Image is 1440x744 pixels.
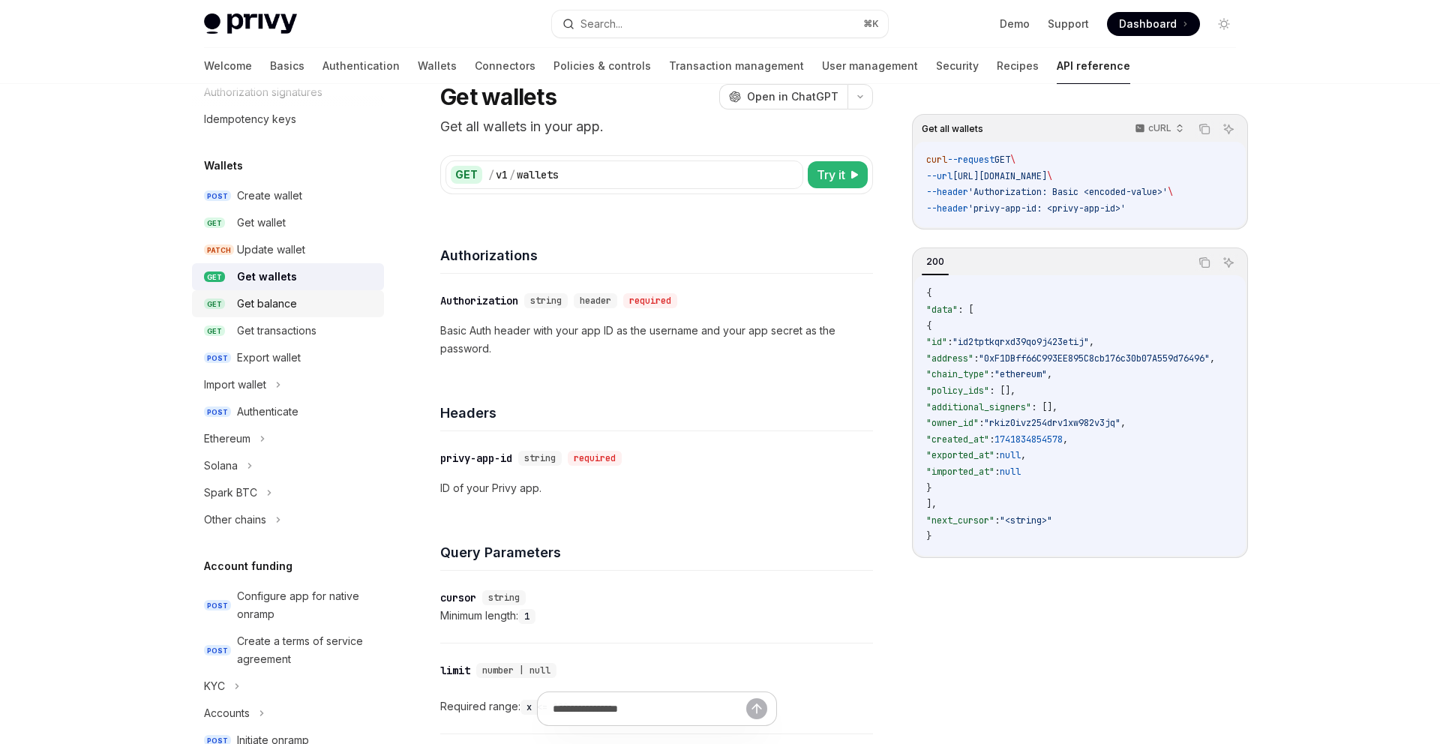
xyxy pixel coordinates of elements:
button: Open in ChatGPT [719,84,847,109]
span: 1741834854578 [994,433,1063,445]
span: : [994,449,1000,461]
span: \ [1047,170,1052,182]
button: Copy the contents from the code block [1195,253,1214,272]
span: "owner_id" [926,417,979,429]
span: POST [204,352,231,364]
span: GET [204,325,225,337]
span: , [1047,368,1052,380]
button: Send message [746,698,767,719]
div: Get wallet [237,214,286,232]
span: Dashboard [1119,16,1177,31]
span: : [ [958,304,973,316]
span: Get all wallets [922,123,983,135]
div: cursor [440,590,476,605]
a: POSTCreate a terms of service agreement [192,628,384,673]
span: } [926,482,931,494]
span: 'Authorization: Basic <encoded-value>' [968,186,1168,198]
a: Welcome [204,48,252,84]
span: --header [926,202,968,214]
span: { [926,320,931,332]
div: Get wallets [237,268,297,286]
span: : [], [989,385,1015,397]
a: Demo [1000,16,1030,31]
span: string [524,452,556,464]
span: "<string>" [1000,514,1052,526]
div: Create a terms of service agreement [237,632,375,668]
p: Basic Auth header with your app ID as the username and your app secret as the password. [440,322,873,358]
a: Connectors [475,48,535,84]
span: , [1120,417,1126,429]
span: --request [947,154,994,166]
code: 1 [518,609,535,624]
button: Try it [808,161,868,188]
span: \ [1168,186,1173,198]
h4: Query Parameters [440,542,873,562]
a: GETGet balance [192,290,384,317]
span: "ethereum" [994,368,1047,380]
div: Solana [204,457,238,475]
div: GET [451,166,482,184]
span: : [947,336,952,348]
span: number | null [482,664,550,676]
p: Get all wallets in your app. [440,116,873,137]
div: / [488,167,494,182]
div: Minimum length: [440,607,873,625]
span: header [580,295,611,307]
div: required [623,293,677,308]
span: --url [926,170,952,182]
span: GET [204,298,225,310]
h5: Account funding [204,557,292,575]
div: Search... [580,15,622,33]
span: "imported_at" [926,466,994,478]
span: "next_cursor" [926,514,994,526]
div: Update wallet [237,241,305,259]
a: Policies & controls [553,48,651,84]
button: Copy the contents from the code block [1195,119,1214,139]
span: , [1063,433,1068,445]
div: / [509,167,515,182]
a: Support [1048,16,1089,31]
span: GET [994,154,1010,166]
div: limit [440,663,470,678]
span: : [994,514,1000,526]
div: Get transactions [237,322,316,340]
p: ID of your Privy app. [440,479,873,497]
img: light logo [204,13,297,34]
div: 200 [922,253,949,271]
div: Create wallet [237,187,302,205]
span: "exported_at" [926,449,994,461]
div: Idempotency keys [204,110,296,128]
span: --header [926,186,968,198]
span: : [994,466,1000,478]
span: : [989,368,994,380]
span: string [488,592,520,604]
span: "rkiz0ivz254drv1xw982v3jq" [984,417,1120,429]
span: : [973,352,979,364]
span: POST [204,406,231,418]
span: POST [204,645,231,656]
span: "address" [926,352,973,364]
span: PATCH [204,244,234,256]
a: GETGet wallet [192,209,384,236]
a: Security [936,48,979,84]
a: Wallets [418,48,457,84]
span: : [989,433,994,445]
span: "id" [926,336,947,348]
div: required [568,451,622,466]
span: "additional_signers" [926,401,1031,413]
span: Try it [817,166,845,184]
button: Ask AI [1219,119,1238,139]
span: \ [1010,154,1015,166]
span: Open in ChatGPT [747,89,838,104]
div: Ethereum [204,430,250,448]
span: null [1000,466,1021,478]
span: "0xF1DBff66C993EE895C8cb176c30b07A559d76496" [979,352,1210,364]
button: cURL [1126,116,1190,142]
div: KYC [204,677,225,695]
span: "data" [926,304,958,316]
a: Idempotency keys [192,106,384,133]
span: "id2tptkqrxd39qo9j423etij" [952,336,1089,348]
div: Spark BTC [204,484,257,502]
span: "created_at" [926,433,989,445]
span: string [530,295,562,307]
